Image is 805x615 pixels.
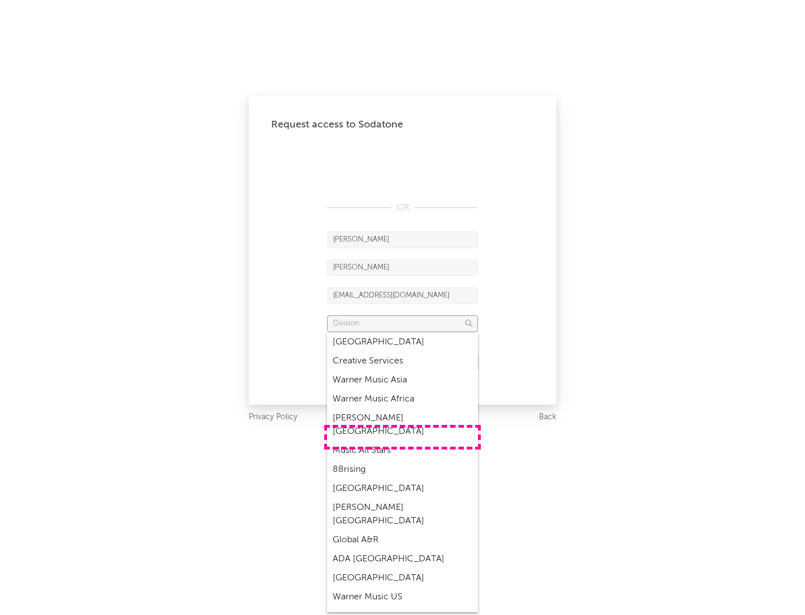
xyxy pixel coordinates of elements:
[327,569,478,588] div: [GEOGRAPHIC_DATA]
[327,531,478,550] div: Global A&R
[327,231,478,248] input: First Name
[327,352,478,371] div: Creative Services
[327,315,478,332] input: Division
[327,479,478,498] div: [GEOGRAPHIC_DATA]
[327,333,478,352] div: [GEOGRAPHIC_DATA]
[327,550,478,569] div: ADA [GEOGRAPHIC_DATA]
[327,460,478,479] div: 88rising
[327,390,478,409] div: Warner Music Africa
[327,287,478,304] input: Email
[327,201,478,215] div: OR
[327,441,478,460] div: Music All Stars
[327,409,478,441] div: [PERSON_NAME] [GEOGRAPHIC_DATA]
[271,118,534,131] div: Request access to Sodatone
[327,371,478,390] div: Warner Music Asia
[249,410,297,424] a: Privacy Policy
[327,498,478,531] div: [PERSON_NAME] [GEOGRAPHIC_DATA]
[327,588,478,607] div: Warner Music US
[539,410,556,424] a: Back
[327,259,478,276] input: Last Name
